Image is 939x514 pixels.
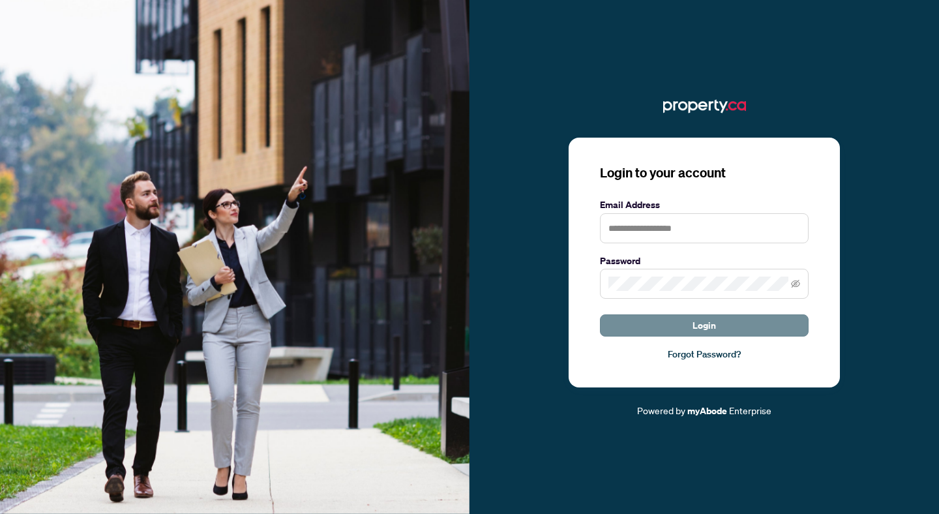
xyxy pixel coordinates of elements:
h3: Login to your account [600,164,809,182]
label: Email Address [600,198,809,212]
button: Login [600,314,809,337]
a: myAbode [687,404,727,418]
span: eye-invisible [791,279,800,288]
label: Password [600,254,809,268]
span: Powered by [637,404,685,416]
a: Forgot Password? [600,347,809,361]
span: Enterprise [729,404,771,416]
img: ma-logo [663,96,746,117]
span: Login [693,315,716,336]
